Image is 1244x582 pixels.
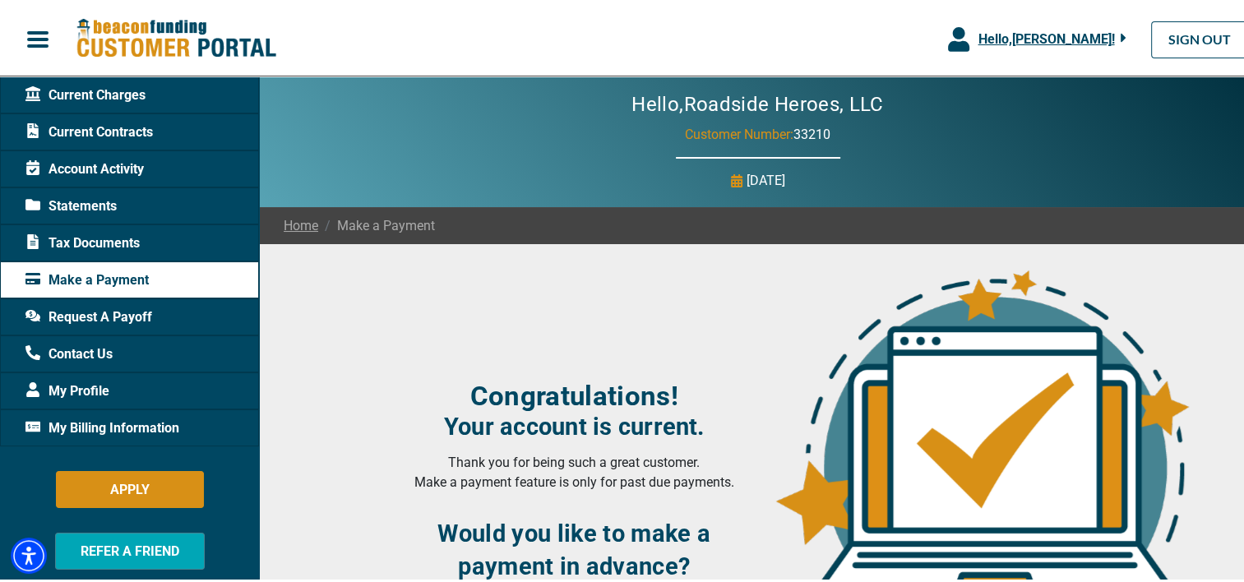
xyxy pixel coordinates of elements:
[318,214,435,233] span: Make a Payment
[11,535,47,571] div: Accessibility Menu
[400,515,748,580] h3: Would you like to make a payment in advance?
[400,450,748,490] p: Thank you for being such a great customer. Make a payment feature is only for past due payments.
[25,231,140,251] span: Tax Documents
[25,305,152,325] span: Request A Payoff
[685,124,793,140] span: Customer Number:
[582,90,932,114] h2: Hello, Roadside Heroes, LLC
[793,124,830,140] span: 33210
[76,16,276,58] img: Beacon Funding Customer Portal Logo
[25,379,109,399] span: My Profile
[55,530,205,567] button: REFER A FRIEND
[747,169,785,188] p: [DATE]
[400,377,748,410] h3: Congratulations!
[25,120,153,140] span: Current Contracts
[25,83,146,103] span: Current Charges
[25,268,149,288] span: Make a Payment
[25,194,117,214] span: Statements
[25,416,179,436] span: My Billing Information
[25,342,113,362] span: Contact Us
[284,214,318,233] a: Home
[400,410,748,438] h4: Your account is current.
[56,469,204,506] button: APPLY
[978,29,1114,44] span: Hello, [PERSON_NAME] !
[25,157,144,177] span: Account Activity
